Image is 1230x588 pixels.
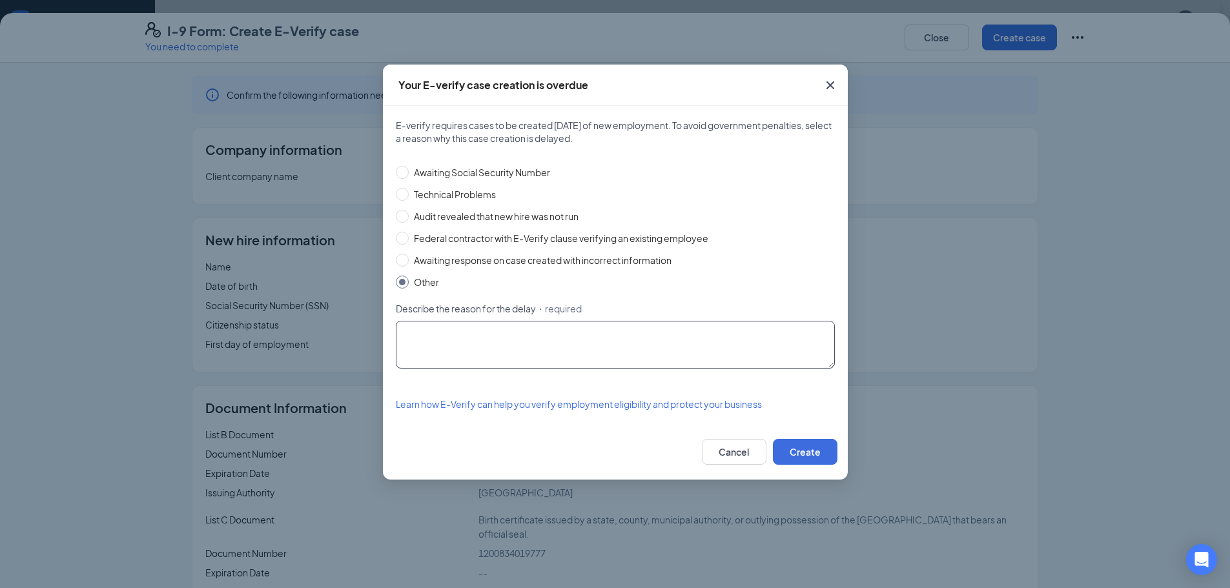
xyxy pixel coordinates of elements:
[409,253,677,267] span: Awaiting response on case created with incorrect information
[398,78,588,92] div: Your E-verify case creation is overdue
[409,187,501,201] span: Technical Problems
[396,397,835,411] a: Learn how E-Verify can help you verify employment eligibility and protect your business
[409,209,584,223] span: Audit revealed that new hire was not run
[823,77,838,93] svg: Cross
[813,65,848,106] button: Close
[536,302,582,315] span: ・required
[396,398,762,410] span: Learn how E-Verify can help you verify employment eligibility and protect your business
[396,119,835,145] span: E-verify requires cases to be created [DATE] of new employment. To avoid government penalties, se...
[409,231,713,245] span: Federal contractor with E-Verify clause verifying an existing employee
[1186,544,1217,575] div: Open Intercom Messenger
[409,165,555,179] span: Awaiting Social Security Number
[396,302,536,315] span: Describe the reason for the delay
[702,439,766,465] button: Cancel
[409,275,444,289] span: Other
[773,439,837,465] button: Create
